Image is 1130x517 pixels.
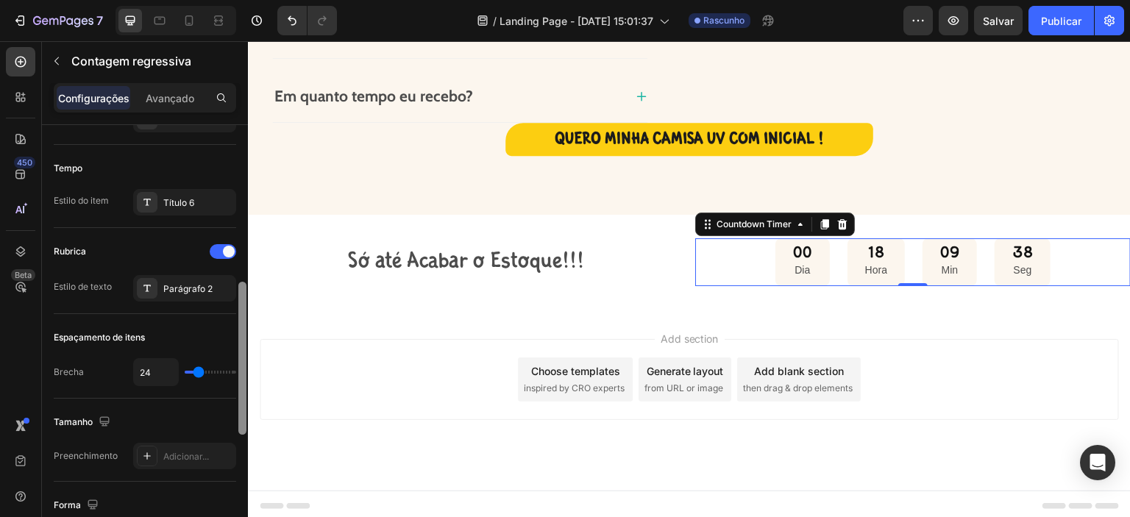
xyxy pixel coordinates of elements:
font: Publicar [1041,15,1081,27]
font: Avançado [146,92,194,104]
font: Brecha [54,366,84,377]
button: Salvar [974,6,1023,35]
span: QUERO MINHA CAMISA UV COM INICIAL ! [307,87,577,107]
div: Add blank section [506,322,596,338]
span: inspired by CRO experts [276,340,377,354]
span: then drag & drop elements [495,340,605,354]
font: Configurações [58,92,129,104]
font: Estilo do item [54,195,109,206]
div: Choose templates [283,322,372,338]
div: Countdown Timer [466,177,547,190]
div: 00 [545,203,564,220]
button: Publicar [1028,6,1094,35]
div: 38 [764,203,785,220]
span: Add section [407,290,477,305]
font: Tempo [54,163,82,174]
div: Abra o Intercom Messenger [1080,445,1115,480]
span: from URL or image [397,340,475,354]
div: Desfazer/Refazer [277,6,337,35]
div: 09 [692,203,711,220]
font: Estilo de texto [54,281,112,292]
font: Beta [15,270,32,280]
font: 7 [96,13,103,28]
p: Contagem regressiva [71,52,230,70]
div: Generate layout [399,322,476,338]
p: Min [692,220,711,238]
a: QUERO MINHA CAMISA UV COM INICIAL ! [257,82,625,115]
font: Espaçamento de itens [54,332,145,343]
div: 18 [617,203,639,220]
font: Adicionar... [163,451,209,462]
font: Landing Page - [DATE] 15:01:37 [500,15,653,27]
font: Título 6 [163,197,194,208]
font: Rascunho [703,15,745,26]
font: Forma [54,499,81,510]
font: Parágrafo 2 [163,283,213,294]
font: / [493,15,497,27]
button: 7 [6,6,110,35]
font: Preenchimento [54,450,118,461]
p: Só até Acabar o Estoque!!! [1,199,434,238]
font: Salvar [983,15,1014,27]
font: 450 [17,157,32,168]
p: Hora [617,220,639,238]
font: Rubrica [54,246,86,257]
font: Contagem regressiva [71,54,191,68]
font: Tamanho [54,416,93,427]
p: Dia [545,220,564,238]
input: Auto [134,359,178,385]
p: Seg [764,220,785,238]
iframe: Área de design [248,41,1130,517]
